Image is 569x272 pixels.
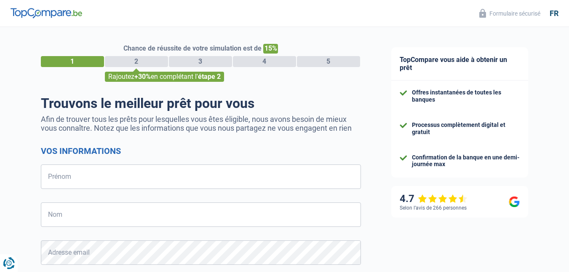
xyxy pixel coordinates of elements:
div: Confirmation de la banque en une demi-journée max [412,154,520,168]
div: 4 [233,56,296,67]
img: TopCompare Logo [11,8,82,18]
div: 3 [169,56,232,67]
span: +30% [134,73,151,81]
div: 2 [105,56,168,67]
h2: Vos informations [41,146,361,156]
div: Offres instantanées de toutes les banques [412,89,520,103]
h1: Trouvons le meilleur prêt pour vous [41,95,361,111]
div: Selon l’avis de 266 personnes [400,205,467,211]
div: TopCompare vous aide à obtenir un prêt [391,47,528,81]
span: étape 2 [198,73,221,81]
span: Chance de réussite de votre simulation est de [123,44,262,52]
button: Formulaire sécurisé [474,6,545,20]
div: Processus complètement digital et gratuit [412,121,520,136]
div: fr [550,9,558,18]
span: 15% [263,44,278,54]
div: 1 [41,56,104,67]
p: Afin de trouver tous les prêts pour lesquelles vous êtes éligible, nous avons besoin de mieux vou... [41,115,361,132]
div: 5 [297,56,360,67]
div: 4.7 [400,193,467,205]
div: Rajoutez en complétant l' [105,72,224,82]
